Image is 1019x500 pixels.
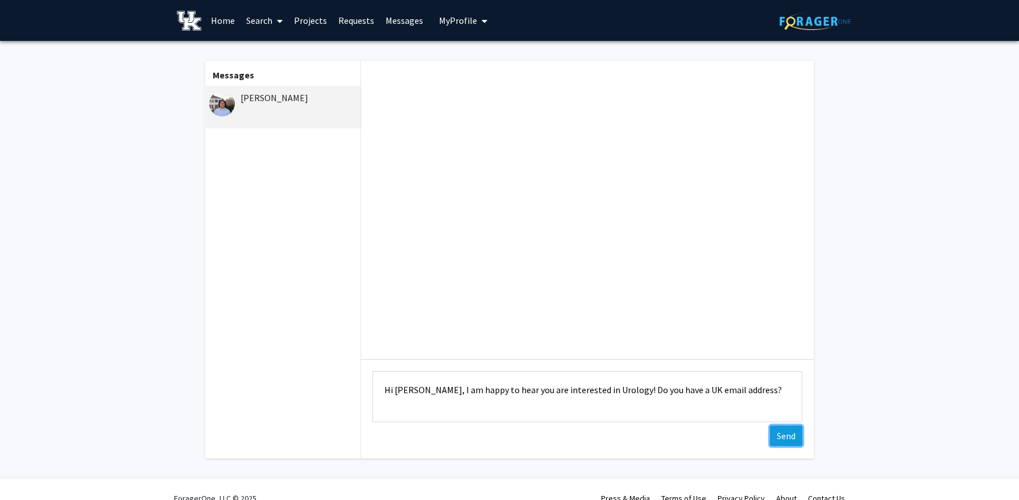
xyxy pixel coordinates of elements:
button: Send [770,426,802,446]
img: University of Kentucky Logo [177,11,201,31]
iframe: Chat [9,449,48,491]
b: Messages [213,69,254,81]
a: Requests [333,1,380,40]
a: Projects [288,1,333,40]
a: Home [205,1,241,40]
a: Search [241,1,288,40]
textarea: Message [372,371,802,422]
img: ForagerOne Logo [780,13,851,30]
div: [PERSON_NAME] [209,91,358,105]
img: Michaiah Andresen [209,91,235,116]
a: Messages [380,1,429,40]
span: My Profile [439,15,477,26]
